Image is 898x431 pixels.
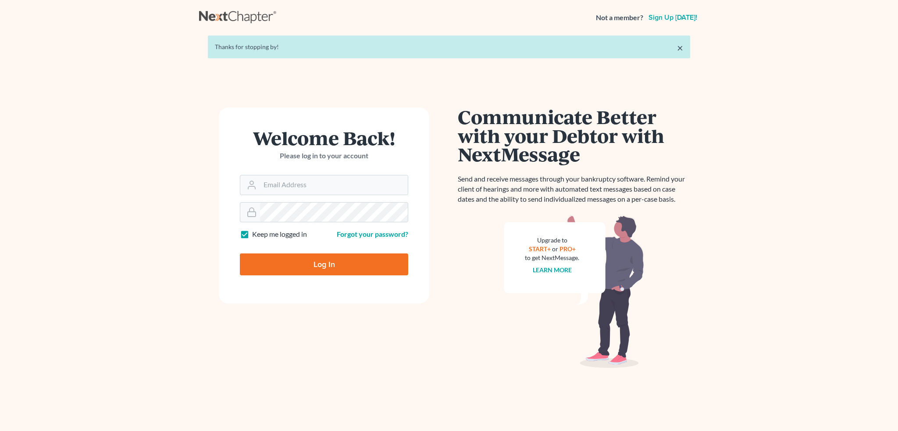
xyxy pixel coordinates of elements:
[647,14,699,21] a: Sign up [DATE]!
[458,107,690,164] h1: Communicate Better with your Debtor with NextMessage
[552,245,558,253] span: or
[504,215,644,368] img: nextmessage_bg-59042aed3d76b12b5cd301f8e5b87938c9018125f34e5fa2b7a6b67550977c72.svg
[529,245,551,253] a: START+
[458,174,690,204] p: Send and receive messages through your bankruptcy software. Remind your client of hearings and mo...
[596,13,643,23] strong: Not a member?
[240,253,408,275] input: Log In
[559,245,576,253] a: PRO+
[677,43,683,53] a: ×
[337,230,408,238] a: Forgot your password?
[252,229,307,239] label: Keep me logged in
[260,175,408,195] input: Email Address
[240,151,408,161] p: Please log in to your account
[533,266,572,274] a: Learn more
[215,43,683,51] div: Thanks for stopping by!
[240,128,408,147] h1: Welcome Back!
[525,236,579,245] div: Upgrade to
[525,253,579,262] div: to get NextMessage.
